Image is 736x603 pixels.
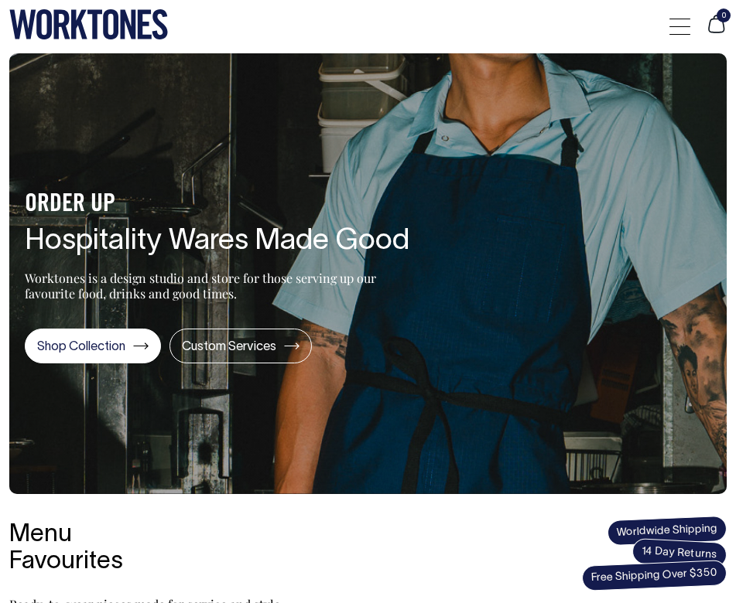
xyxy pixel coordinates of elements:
[706,26,727,36] a: 0
[607,515,727,546] span: Worldwide Shipping
[25,191,409,218] h4: ORDER UP
[25,226,409,258] h1: Hospitality Wares Made Good
[581,560,727,592] span: Free Shipping Over $350
[717,9,731,22] span: 0
[632,538,727,569] span: 14 Day Returns
[9,521,180,575] h3: Menu Favourites
[25,329,161,363] a: Shop Collection
[25,271,377,301] p: Worktones is a design studio and store for those serving up our favourite food, drinks and good t...
[169,329,312,363] a: Custom Services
